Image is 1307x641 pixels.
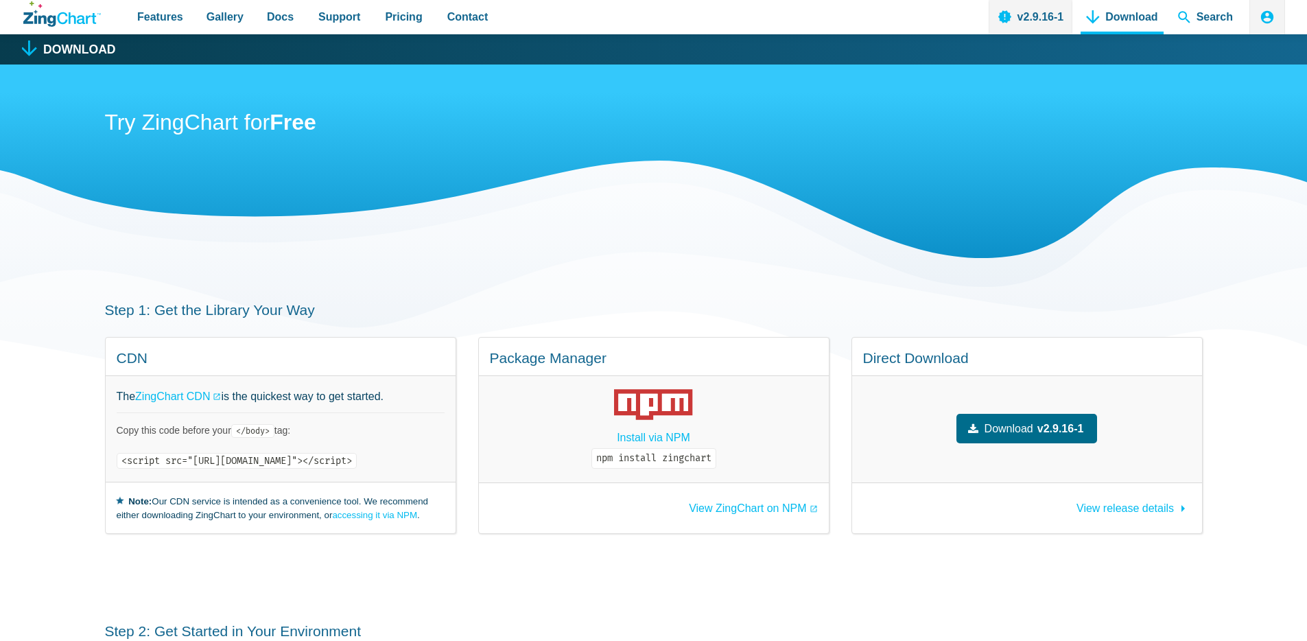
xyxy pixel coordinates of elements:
[270,110,316,135] strong: Free
[447,8,488,26] span: Contact
[23,1,101,27] a: ZingChart Logo. Click to return to the homepage
[863,349,1191,367] h4: Direct Download
[1076,496,1190,514] a: View release details
[689,503,817,514] a: View ZingChart on NPM
[135,387,221,406] a: ZingChart CDN
[117,453,357,469] code: <script src="[URL][DOMAIN_NAME]"></script>
[1076,502,1174,514] span: View release details
[490,349,818,367] h4: Package Manager
[117,349,445,367] h4: CDN
[117,387,445,406] p: The is the quickest way to get started.
[1037,419,1084,438] strong: v2.9.16-1
[591,448,716,469] code: npm install zingchart
[332,510,417,520] a: accessing it via NPM
[105,108,1203,139] h2: Try ZingChart for
[137,8,183,26] span: Features
[956,414,1098,443] a: Downloadv2.9.16-1
[117,493,445,522] small: Our CDN service is intended as a convenience tool. We recommend either downloading ZingChart to y...
[318,8,360,26] span: Support
[207,8,244,26] span: Gallery
[105,622,1203,640] h3: Step 2: Get Started in Your Environment
[128,496,152,506] strong: Note:
[985,419,1033,438] span: Download
[385,8,422,26] span: Pricing
[43,44,116,56] h1: Download
[617,428,690,447] a: Install via NPM
[117,424,445,437] p: Copy this code before your tag:
[267,8,294,26] span: Docs
[231,424,274,438] code: </body>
